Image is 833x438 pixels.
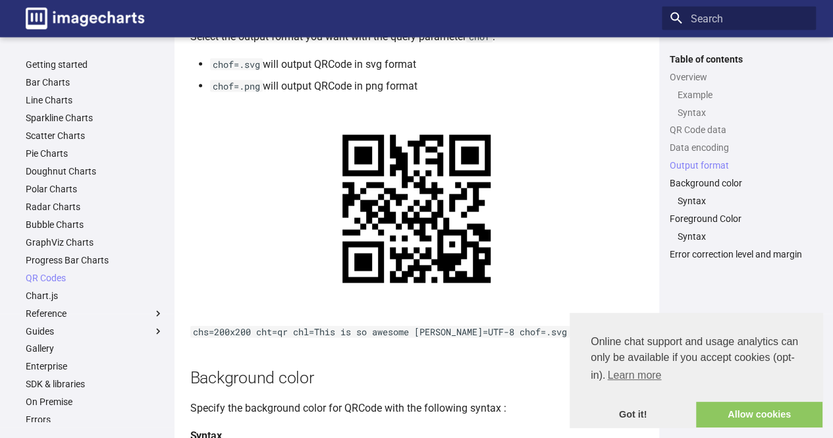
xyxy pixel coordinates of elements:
a: Scatter Charts [26,130,164,142]
a: QR Codes [26,272,164,284]
a: Syntax [678,195,808,207]
a: learn more about cookies [605,366,663,385]
nav: Foreground Color [670,231,808,242]
a: Sparkline Charts [26,112,164,124]
code: chof=.png [210,80,263,92]
a: Pie Charts [26,148,164,159]
a: Chart.js [26,290,164,302]
a: Example [678,89,808,101]
a: Gallery [26,342,164,354]
a: GraphViz Charts [26,236,164,248]
a: Output format [670,159,808,171]
nav: Background color [670,195,808,207]
p: Specify the background color for QRCode with the following syntax : [190,400,643,417]
span: Online chat support and usage analytics can only be available if you accept cookies (opt-in). [591,334,801,385]
a: Enterprise [26,360,164,372]
a: Radar Charts [26,201,164,213]
a: Getting started [26,59,164,70]
img: logo [26,8,144,30]
a: Syntax [678,231,808,242]
li: will output QRCode in svg format [210,56,643,73]
a: Bubble Charts [26,219,164,231]
a: allow cookies [696,402,822,428]
a: Image-Charts documentation [20,3,149,35]
a: QR Code data [670,124,808,136]
input: Search [662,7,816,30]
nav: Table of contents [662,53,816,261]
a: Overview [670,71,808,83]
a: Data encoding [670,142,808,153]
a: dismiss cookie message [570,402,696,428]
a: Polar Charts [26,183,164,195]
img: chart [313,105,520,313]
a: SDK & libraries [26,378,164,390]
a: Background color [670,177,808,189]
li: will output QRCode in png format [210,78,643,95]
a: Bar Charts [26,76,164,88]
a: Progress Bar Charts [26,254,164,266]
a: Error correction level and margin [670,248,808,260]
a: Doughnut Charts [26,165,164,177]
label: Reference [26,308,164,319]
code: chof=.svg [210,59,263,70]
a: Syntax [678,107,808,119]
a: Line Charts [26,94,164,106]
code: chs=200x200 cht=qr chl=This is so awesome [PERSON_NAME]=UTF-8 chof=.svg [190,326,570,338]
a: On Premise [26,396,164,408]
h2: Background color [190,366,643,389]
code: chof [466,31,493,43]
label: Table of contents [662,53,816,65]
a: Errors [26,414,164,425]
a: Foreground Color [670,213,808,225]
nav: Overview [670,89,808,119]
div: cookieconsent [570,313,822,427]
label: Guides [26,325,164,337]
